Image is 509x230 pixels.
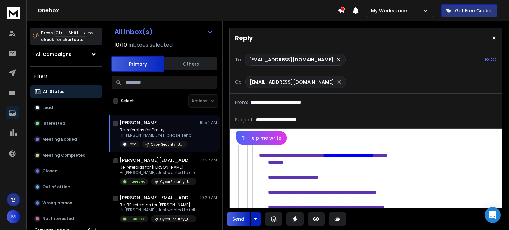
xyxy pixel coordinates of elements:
div: Open Intercom Messenger [485,207,501,223]
button: Get Free Credits [441,4,497,17]
p: All Status [43,89,64,94]
p: Hi [PERSON_NAME], Just wanted to follow [120,207,199,213]
button: M [7,210,20,223]
p: CyberSecurity_USA [151,142,183,147]
button: Interested [30,117,102,130]
p: My Workspace [371,7,410,14]
p: Not Interested [42,216,74,221]
button: Out of office [30,180,102,194]
p: To: [235,56,242,63]
p: 10:54 AM [200,120,217,125]
p: Closed [42,168,58,174]
button: Not Interested [30,212,102,225]
span: Ctrl + Shift + k [54,29,86,37]
h1: [PERSON_NAME] [120,119,159,126]
p: Re: referalas for [PERSON_NAME] [120,165,199,170]
button: Help me write [236,131,287,145]
p: Lead [42,105,53,110]
h3: Inboxes selected [128,41,173,49]
button: Meeting Booked [30,133,102,146]
button: Closed [30,164,102,178]
p: 10:32 AM [200,158,217,163]
h1: All Campaigns [36,51,71,58]
p: Out of office [42,184,70,190]
p: Interested [42,121,65,126]
h1: Onebox [38,7,338,15]
p: Get Free Credits [455,7,493,14]
p: Hi [PERSON_NAME], Just wanted to circle [120,170,199,175]
button: Primary [111,56,164,72]
h1: [PERSON_NAME][EMAIL_ADDRESS][DOMAIN_NAME] [120,157,193,163]
p: CyberSecurity_USA [160,179,192,184]
p: Re: RE: referalas for [PERSON_NAME] [120,202,199,207]
h1: [PERSON_NAME][EMAIL_ADDRESS][DOMAIN_NAME] [120,194,193,201]
p: [EMAIL_ADDRESS][DOMAIN_NAME] [249,56,333,63]
h1: All Inbox(s) [114,28,153,35]
p: Meeting Booked [42,137,77,142]
button: Wrong person [30,196,102,209]
p: Wrong person [42,200,72,206]
p: Meeting Completed [42,153,85,158]
p: CyberSecurity_USA [160,217,192,222]
button: All Campaigns [30,48,102,61]
p: Reply [235,33,253,43]
p: Interested [128,179,146,184]
p: Lead [128,142,137,147]
p: Re: referalas for Dmitry [120,127,192,133]
p: Interested [128,216,146,221]
label: Select [121,98,134,104]
p: [EMAIL_ADDRESS][DOMAIN_NAME] [250,79,334,85]
span: 10 / 10 [114,41,127,49]
p: 10:29 AM [200,195,217,200]
p: BCC [485,56,497,64]
p: Subject: [235,116,254,123]
button: Lead [30,101,102,114]
button: Meeting Completed [30,149,102,162]
p: Press to check for shortcuts. [41,30,93,43]
button: Send [227,212,250,226]
button: All Inbox(s) [109,25,218,38]
img: logo [7,7,20,19]
p: From: [235,99,248,106]
p: Hi [PERSON_NAME], Yes. please send [120,133,192,138]
h3: Filters [30,72,102,81]
p: Cc: [235,79,243,85]
button: Others [164,57,217,71]
button: All Status [30,85,102,98]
